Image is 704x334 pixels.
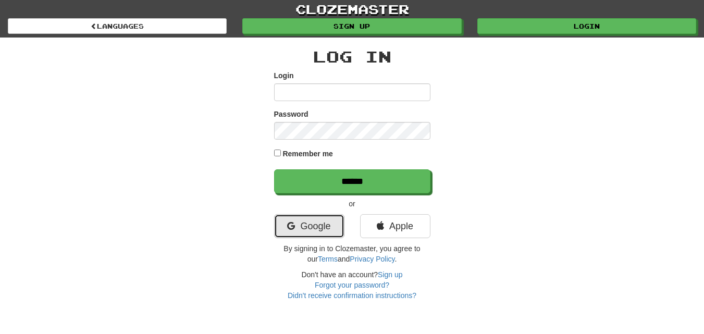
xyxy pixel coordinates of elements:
[274,243,430,264] p: By signing in to Clozemaster, you agree to our and .
[288,291,416,300] a: Didn't receive confirmation instructions?
[360,214,430,238] a: Apple
[8,18,227,34] a: Languages
[315,281,389,289] a: Forgot your password?
[350,255,394,263] a: Privacy Policy
[274,109,308,119] label: Password
[274,269,430,301] div: Don't have an account?
[274,70,294,81] label: Login
[378,270,402,279] a: Sign up
[318,255,338,263] a: Terms
[242,18,461,34] a: Sign up
[477,18,696,34] a: Login
[274,214,344,238] a: Google
[274,48,430,65] h2: Log In
[274,199,430,209] p: or
[282,149,333,159] label: Remember me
